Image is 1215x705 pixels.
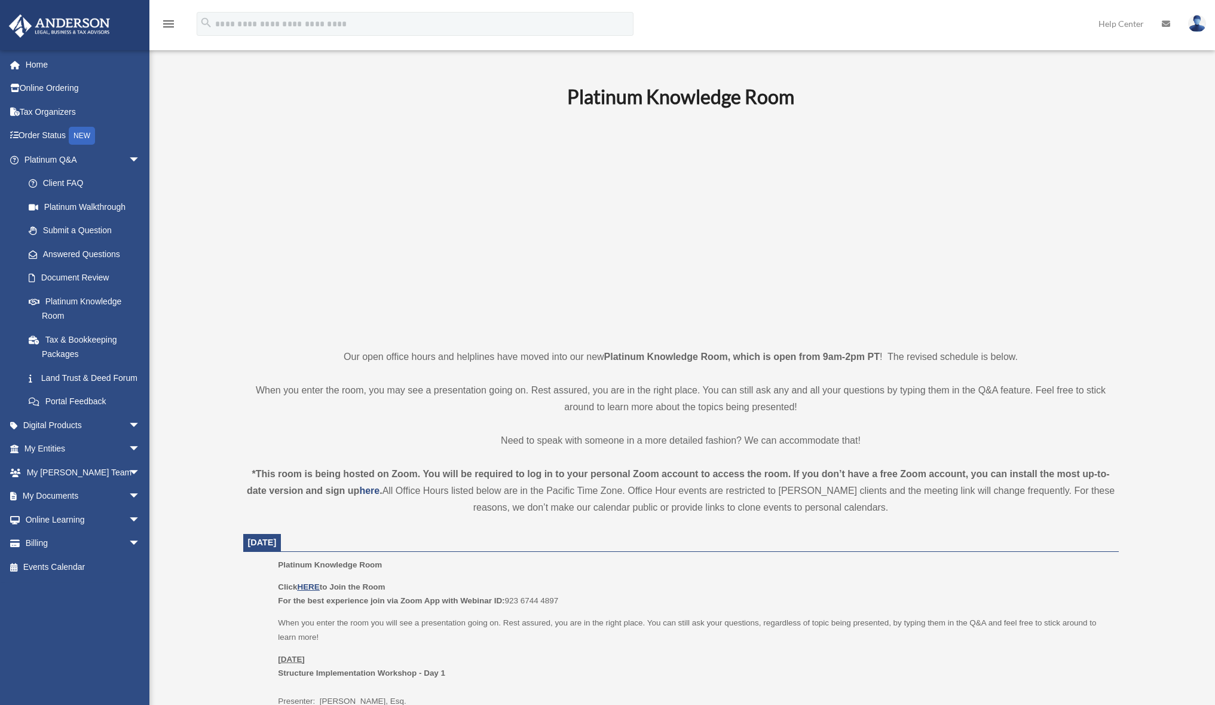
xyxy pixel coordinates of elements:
[359,486,380,496] a: here
[380,486,382,496] strong: .
[243,382,1119,416] p: When you enter the room, you may see a presentation going on. Rest assured, you are in the right ...
[128,508,152,532] span: arrow_drop_down
[8,100,158,124] a: Tax Organizers
[69,127,95,145] div: NEW
[17,266,158,290] a: Document Review
[5,14,114,38] img: Anderson Advisors Platinum Portal
[8,124,158,148] a: Order StatusNEW
[17,242,158,266] a: Answered Questions
[278,596,504,605] b: For the best experience join via Zoom App with Webinar ID:
[128,413,152,438] span: arrow_drop_down
[17,366,158,390] a: Land Trust & Deed Forum
[8,413,158,437] a: Digital Productsarrow_drop_down
[128,484,152,509] span: arrow_drop_down
[8,460,158,484] a: My [PERSON_NAME] Teamarrow_drop_down
[278,616,1110,644] p: When you enter the room you will see a presentation going on. Rest assured, you are in the right ...
[243,432,1119,449] p: Need to speak with someone in a more detailed fashion? We can accommodate that!
[8,484,158,508] a: My Documentsarrow_drop_down
[17,289,152,328] a: Platinum Knowledge Room
[247,469,1110,496] strong: *This room is being hosted on Zoom. You will be required to log in to your personal Zoom account ...
[278,669,445,677] b: Structure Implementation Workshop - Day 1
[243,466,1119,516] div: All Office Hours listed below are in the Pacific Time Zone. Office Hour events are restricted to ...
[604,352,880,362] strong: Platinum Knowledge Room, which is open from 9am-2pm PT
[17,195,158,219] a: Platinum Walkthrough
[200,16,213,29] i: search
[17,219,158,243] a: Submit a Question
[278,582,385,591] b: Click to Join the Room
[1188,15,1206,32] img: User Pic
[8,77,158,100] a: Online Ordering
[17,390,158,414] a: Portal Feedback
[243,349,1119,365] p: Our open office hours and helplines have moved into our new ! The revised schedule is below.
[128,532,152,556] span: arrow_drop_down
[8,148,158,172] a: Platinum Q&Aarrow_drop_down
[567,85,794,108] b: Platinum Knowledge Room
[278,655,305,664] u: [DATE]
[278,580,1110,608] p: 923 6744 4897
[8,532,158,556] a: Billingarrow_drop_down
[161,21,176,31] a: menu
[161,17,176,31] i: menu
[128,437,152,462] span: arrow_drop_down
[8,555,158,579] a: Events Calendar
[278,560,382,569] span: Platinum Knowledge Room
[501,124,860,326] iframe: 231110_Toby_KnowledgeRoom
[297,582,319,591] a: HERE
[8,53,158,77] a: Home
[128,460,152,485] span: arrow_drop_down
[248,538,277,547] span: [DATE]
[8,437,158,461] a: My Entitiesarrow_drop_down
[17,328,158,366] a: Tax & Bookkeeping Packages
[8,508,158,532] a: Online Learningarrow_drop_down
[17,172,158,196] a: Client FAQ
[128,148,152,172] span: arrow_drop_down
